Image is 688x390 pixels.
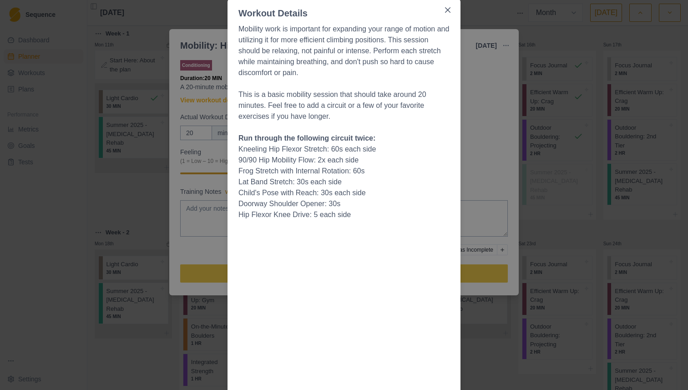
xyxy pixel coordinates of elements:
[238,166,450,177] p: Frog Stretch with Internal Rotation: 60s
[238,134,375,142] strong: Run through the following circuit twice:
[440,3,455,17] button: Close
[238,155,450,166] p: 90/90 Hip Mobility Flow: 2x each side
[238,177,450,187] p: Lat Band Stretch: 30s each side
[238,198,450,209] p: Doorway Shoulder Opener: 30s
[238,209,450,220] p: Hip Flexor Knee Drive: 5 each side
[238,187,450,198] p: Child's Pose with Reach: 30s each side
[238,24,450,78] p: Mobility work is important for expanding your range of motion and utilizing it for more efficient...
[238,89,450,122] p: This is a basic mobility session that should take around 20 minutes. Feel free to add a circuit o...
[238,144,450,155] p: Kneeling Hip Flexor Stretch: 60s each side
